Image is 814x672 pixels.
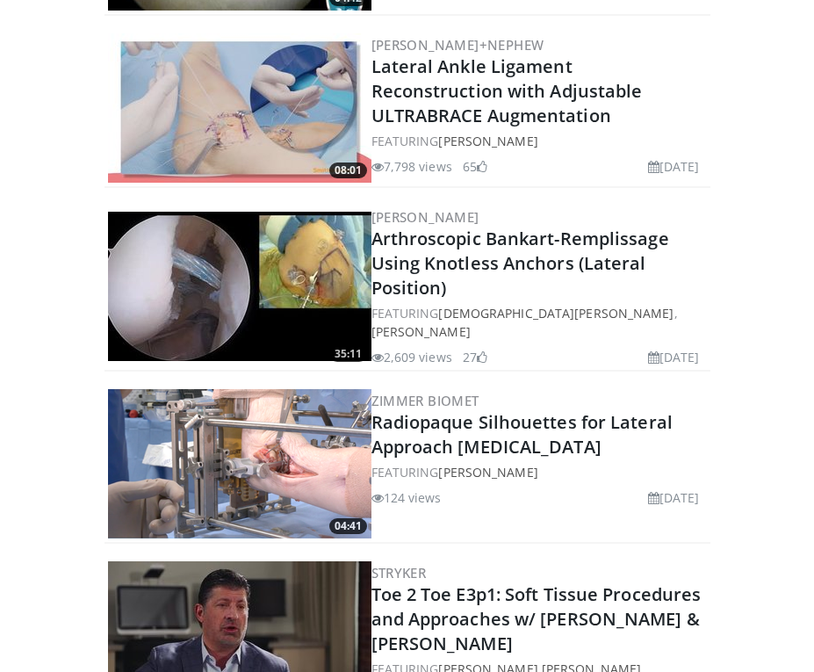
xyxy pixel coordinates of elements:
a: Lateral Ankle Ligament Reconstruction with Adjustable ULTRABRACE Augmentation [371,54,643,127]
a: 35:11 [108,212,371,361]
span: 04:41 [329,518,367,534]
img: 044b55f9-35d8-467a-a7ec-b25583c50434.300x170_q85_crop-smart_upscale.jpg [108,33,371,183]
span: 08:01 [329,163,367,178]
a: [PERSON_NAME] [438,464,537,481]
span: 35:11 [329,346,367,362]
a: [PERSON_NAME] [371,323,471,340]
a: Radiopaque Silhouettes for Lateral Approach [MEDICAL_DATA] [371,410,673,459]
div: FEATURING [371,463,707,481]
li: 65 [463,157,487,176]
a: [PERSON_NAME] [438,133,537,149]
img: ebbc195d-af59-44d4-9d5a-59bfb46f2006.png.300x170_q85_crop-smart_upscale.png [108,389,371,538]
a: Zimmer Biomet [371,392,479,409]
li: 7,798 views [371,157,452,176]
a: [DEMOGRAPHIC_DATA][PERSON_NAME] [438,305,674,322]
li: 27 [463,348,487,366]
li: 2,609 views [371,348,452,366]
a: 08:01 [108,33,371,183]
div: FEATURING [371,132,707,150]
a: [PERSON_NAME]+Nephew [371,36,544,54]
li: 124 views [371,488,442,507]
li: [DATE] [648,157,700,176]
a: Arthroscopic Bankart-Remplissage Using Knotless Anchors (Lateral Position) [371,227,669,300]
a: Toe 2 Toe E3p1: Soft Tissue Procedures and Approaches w/ [PERSON_NAME] & [PERSON_NAME] [371,582,702,655]
a: 04:41 [108,389,371,538]
img: 5511b34b-6e8b-47df-b482-3c31bf70cbb7.300x170_q85_crop-smart_upscale.jpg [108,212,371,361]
li: [DATE] [648,488,700,507]
li: [DATE] [648,348,700,366]
a: [PERSON_NAME] [371,208,479,226]
a: Stryker [371,564,427,582]
div: FEATURING , [371,304,707,341]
